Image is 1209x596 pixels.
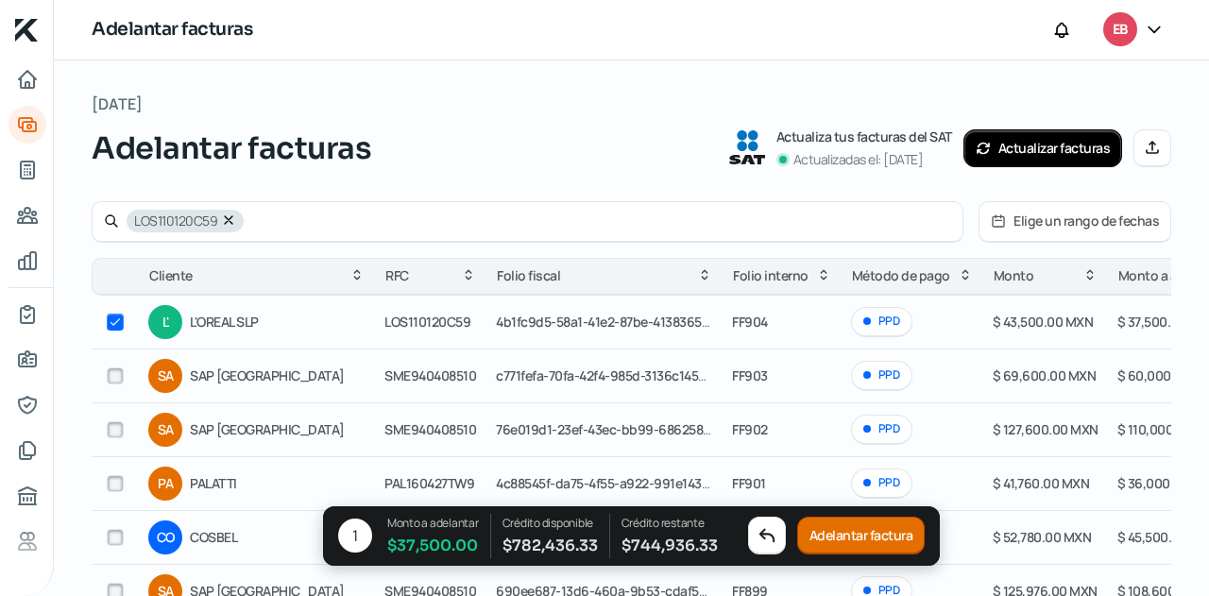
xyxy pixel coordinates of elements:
button: Adelantar factura [797,518,926,555]
a: Mi contrato [9,296,46,333]
span: 4b1fc9d5-58a1-41e2-87be-41383651c3a1 [496,313,733,331]
div: L' [148,305,182,339]
a: Inicio [9,60,46,98]
p: Actualiza tus facturas del SAT [776,126,952,148]
span: SAP [GEOGRAPHIC_DATA] [190,365,366,387]
span: LOS110120C59 [384,313,470,331]
span: SME940408510 [384,420,476,438]
a: Buró de crédito [9,477,46,515]
span: PAL160427TW9 [384,474,474,492]
span: Monto [994,264,1034,287]
a: Tus créditos [9,151,46,189]
span: $ 37,500.00 [387,533,479,558]
span: $ 52,780.00 MXN [993,528,1092,546]
a: Documentos [9,432,46,469]
span: SME940408510 [384,366,476,384]
span: 76e019d1-23ef-43ec-bb99-68625836a081 [496,420,745,438]
a: Información general [9,341,46,379]
span: L'OREAL SLP [190,311,366,333]
span: $ 127,600.00 MXN [993,420,1098,438]
span: RFC [385,264,409,287]
span: PALATTI [190,472,366,495]
span: Método de pago [852,264,950,287]
div: PPD [851,468,912,498]
span: $ 744,936.33 [622,533,718,558]
span: FF904 [732,313,768,331]
img: SAT logo [729,130,765,164]
span: SAP [GEOGRAPHIC_DATA] [190,418,366,441]
a: Mis finanzas [9,242,46,280]
span: Adelantar facturas [92,126,371,171]
div: 1 [338,519,372,553]
span: [DATE] [92,91,143,118]
div: CO [148,520,182,554]
div: PPD [851,415,912,444]
a: Referencias [9,522,46,560]
div: PA [148,467,182,501]
p: Monto a adelantar [387,514,479,533]
span: c771fefa-70fa-42f4-985d-3136c145b93f [496,366,725,384]
span: Folio interno [733,264,809,287]
span: Cliente [149,264,193,287]
span: FF901 [732,474,766,492]
span: Folio fiscal [497,264,560,287]
span: $ 41,760.00 MXN [993,474,1090,492]
span: COSBEL [190,526,366,549]
div: PPD [851,307,912,336]
div: SA [148,413,182,447]
span: $ 782,436.33 [502,533,598,558]
p: Crédito disponible [502,514,598,533]
span: $ 69,600.00 MXN [993,366,1097,384]
a: Pago a proveedores [9,196,46,234]
h1: Adelantar facturas [92,16,252,43]
div: PPD [851,361,912,390]
span: 4c88545f-da75-4f55-a922-991e1438d3f8 [496,474,735,492]
p: Actualizadas el: [DATE] [793,148,924,171]
span: FF903 [732,366,768,384]
a: Representantes [9,386,46,424]
span: LOS110120C59 [134,214,217,228]
span: $ 43,500.00 MXN [993,313,1094,331]
button: Elige un rango de fechas [979,202,1170,241]
a: Adelantar facturas [9,106,46,144]
p: Crédito restante [622,514,718,533]
span: FF902 [732,420,768,438]
button: Actualizar facturas [963,129,1123,167]
span: EB [1113,19,1128,42]
div: SA [148,359,182,393]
